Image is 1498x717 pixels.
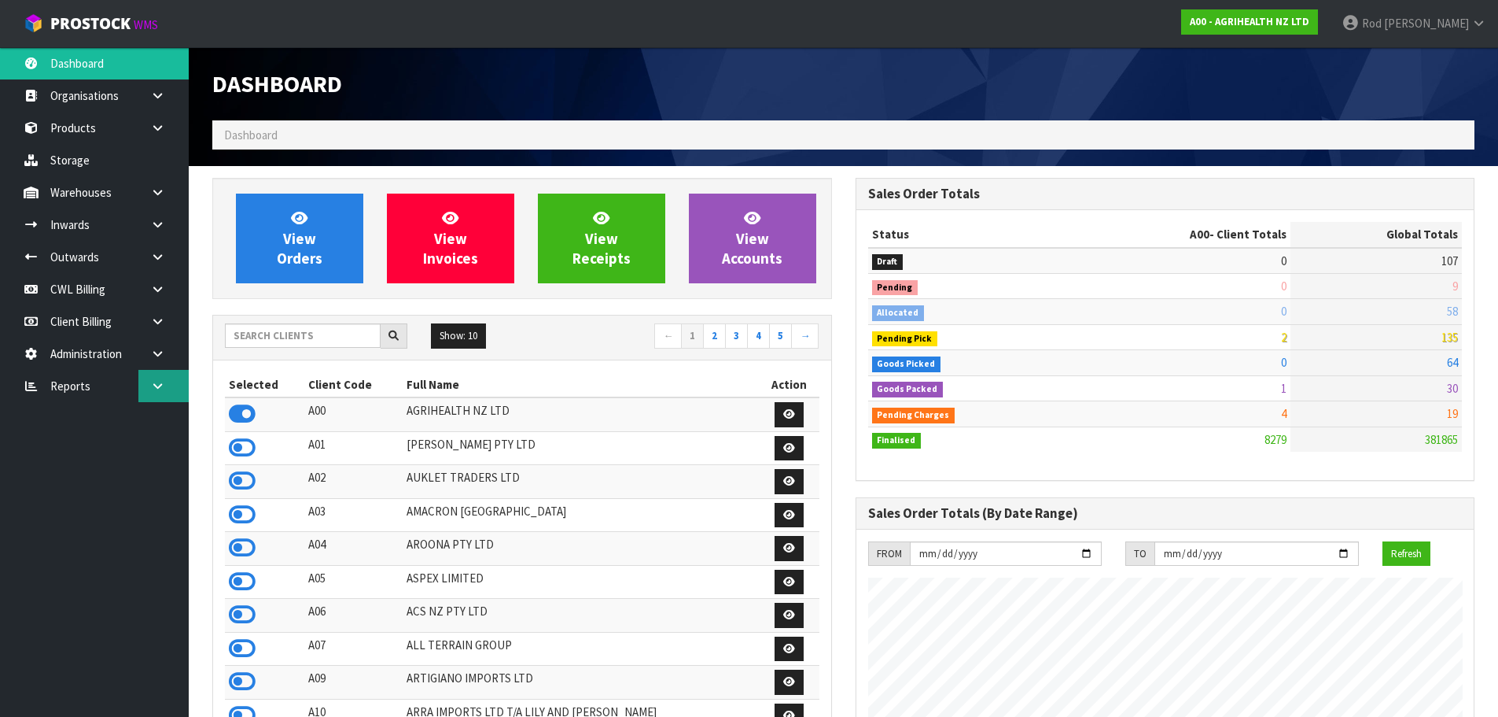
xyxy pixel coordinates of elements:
span: Dashboard [224,128,278,142]
td: A04 [304,532,403,566]
div: FROM [868,541,910,567]
th: Status [868,222,1065,247]
td: A00 [304,397,403,431]
span: 64 [1447,355,1458,370]
a: ViewOrders [236,194,363,283]
h3: Sales Order Totals [868,187,1463,201]
span: View Orders [277,209,322,268]
td: ARTIGIANO IMPORTS LTD [403,666,759,700]
td: AROONA PTY LTD [403,532,759,566]
input: Search clients [225,323,381,348]
a: → [791,323,819,349]
th: Global Totals [1290,222,1462,247]
span: 0 [1281,304,1286,319]
button: Show: 10 [431,323,486,349]
td: A01 [304,431,403,465]
span: Draft [872,254,904,270]
h3: Sales Order Totals (By Date Range) [868,506,1463,521]
td: AUKLET TRADERS LTD [403,465,759,499]
span: 19 [1447,406,1458,421]
span: Goods Picked [872,357,941,372]
span: 0 [1281,253,1286,268]
nav: Page navigation [534,323,819,351]
span: 58 [1447,304,1458,319]
span: A00 [1190,227,1209,242]
span: 0 [1281,279,1286,294]
a: 2 [703,323,726,349]
span: Allocated [872,305,925,321]
span: 4 [1281,406,1286,421]
a: 3 [725,323,748,349]
button: Refresh [1382,541,1430,567]
span: 9 [1452,279,1458,294]
span: Rod [1362,16,1382,31]
span: ProStock [50,13,131,34]
td: A02 [304,465,403,499]
img: cube-alt.png [24,13,43,33]
a: A00 - AGRIHEALTH NZ LTD [1181,9,1318,35]
th: Selected [225,372,304,397]
span: 135 [1441,330,1458,345]
span: View Invoices [423,209,478,268]
strong: A00 - AGRIHEALTH NZ LTD [1190,15,1309,28]
td: AMACRON [GEOGRAPHIC_DATA] [403,498,759,532]
a: ViewAccounts [689,194,816,283]
td: ACS NZ PTY LTD [403,599,759,633]
td: A07 [304,632,403,666]
span: Dashboard [212,68,342,98]
small: WMS [134,17,158,32]
th: Full Name [403,372,759,397]
span: Finalised [872,433,922,449]
td: A05 [304,565,403,599]
span: 30 [1447,381,1458,396]
a: ViewReceipts [538,194,665,283]
td: ALL TERRAIN GROUP [403,632,759,666]
span: 1 [1281,381,1286,396]
td: A03 [304,498,403,532]
a: ← [654,323,682,349]
a: 4 [747,323,770,349]
span: 8279 [1264,432,1286,447]
td: A09 [304,666,403,700]
span: View Accounts [722,209,782,268]
a: 5 [769,323,792,349]
span: 0 [1281,355,1286,370]
td: A06 [304,599,403,633]
a: 1 [681,323,704,349]
span: Pending [872,280,918,296]
span: Pending Charges [872,408,955,423]
a: ViewInvoices [387,194,514,283]
span: 107 [1441,253,1458,268]
span: Goods Packed [872,382,944,397]
td: [PERSON_NAME] PTY LTD [403,431,759,465]
td: AGRIHEALTH NZ LTD [403,397,759,431]
span: 381865 [1425,432,1458,447]
th: Action [760,372,819,397]
span: [PERSON_NAME] [1384,16,1469,31]
td: ASPEX LIMITED [403,565,759,599]
div: TO [1125,541,1154,567]
span: Pending Pick [872,331,938,347]
span: View Receipts [572,209,631,268]
span: 2 [1281,330,1286,345]
th: - Client Totals [1064,222,1290,247]
th: Client Code [304,372,403,397]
